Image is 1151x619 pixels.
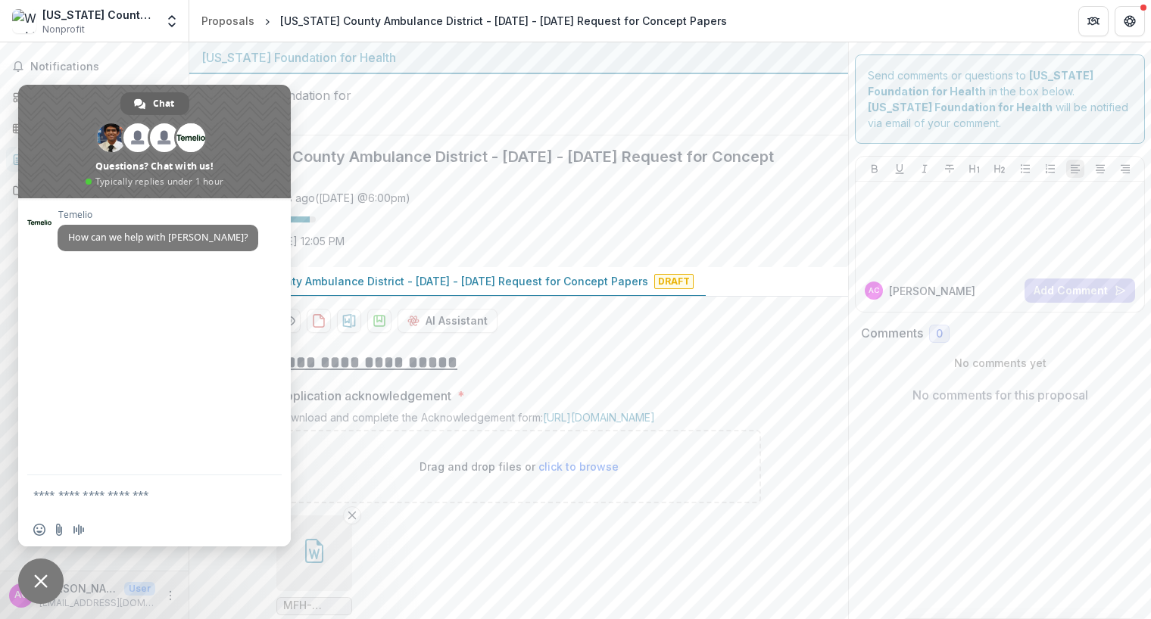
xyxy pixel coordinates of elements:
[1041,160,1059,178] button: Ordered List
[940,160,959,178] button: Strike
[276,515,352,615] div: Remove FileMFH-Grant-Acknowledgement_WCAD.doc
[68,231,248,244] span: How can we help with [PERSON_NAME]?
[201,13,254,29] div: Proposals
[18,558,64,604] a: Close chat
[337,309,361,333] button: download-proposal
[889,283,975,299] p: [PERSON_NAME]
[367,309,391,333] button: download-proposal
[42,23,85,36] span: Nonprofit
[1025,278,1135,303] button: Add Comment
[195,10,733,32] nav: breadcrumb
[420,459,619,474] p: Drag and drop files or
[53,524,65,536] span: Send a file
[343,506,361,524] button: Remove File
[1066,160,1084,178] button: Align Left
[30,61,176,73] span: Notifications
[280,13,727,29] div: [US_STATE] County Ambulance District - [DATE] - [DATE] Request for Concept Papers
[855,54,1145,144] div: Send comments or questions to in the box below. will be notified via email of your comment.
[868,101,1053,114] strong: [US_STATE] Foundation for Health
[861,326,923,341] h2: Comments
[6,54,182,79] button: Notifications
[153,92,174,115] span: Chat
[14,590,28,600] div: Amber Coleman
[201,148,812,184] h2: [US_STATE] County Ambulance District - [DATE] - [DATE] Request for Concept Papers
[654,274,694,289] span: Draft
[58,210,258,220] span: Temelio
[6,116,182,141] a: Tasks
[73,524,85,536] span: Audio message
[201,48,836,67] div: [US_STATE] Foundation for Health
[1078,6,1109,36] button: Partners
[869,287,879,294] div: Amber Coleman
[223,190,410,206] div: Saved 2 hours ago ( [DATE] @ 6:00pm )
[201,273,648,289] p: [US_STATE] County Ambulance District - [DATE] - [DATE] Request for Concept Papers
[39,580,118,596] p: [PERSON_NAME]
[1091,160,1109,178] button: Align Center
[161,6,182,36] button: Open entity switcher
[307,309,331,333] button: download-proposal
[398,309,498,333] button: AI Assistant
[891,160,909,178] button: Underline
[1115,6,1145,36] button: Get Help
[12,9,36,33] img: Washington County Ambulance District
[33,475,245,513] textarea: Compose your message...
[6,85,182,110] a: Dashboard
[965,160,984,178] button: Heading 1
[538,460,619,473] span: click to browse
[990,160,1009,178] button: Heading 2
[861,355,1139,371] p: No comments yet
[195,10,260,32] a: Proposals
[6,178,182,203] a: Documents
[42,7,155,23] div: [US_STATE] County Ambulance District
[124,582,155,596] p: User
[1016,160,1034,178] button: Bullet List
[915,160,934,178] button: Italicize
[276,387,451,405] p: Application acknowledgement
[161,586,179,605] button: More
[39,596,155,610] p: [EMAIL_ADDRESS][DOMAIN_NAME]
[283,599,345,612] span: MFH-Grant-Acknowledgement_WCAD.doc
[866,160,884,178] button: Bold
[912,386,1088,404] p: No comments for this proposal
[936,328,943,341] span: 0
[1116,160,1134,178] button: Align Right
[120,92,189,115] a: Chat
[543,411,655,424] a: [URL][DOMAIN_NAME]
[276,411,761,430] div: Download and complete the Acknowledgement form:
[6,147,182,172] a: Proposals
[33,524,45,536] span: Insert an emoji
